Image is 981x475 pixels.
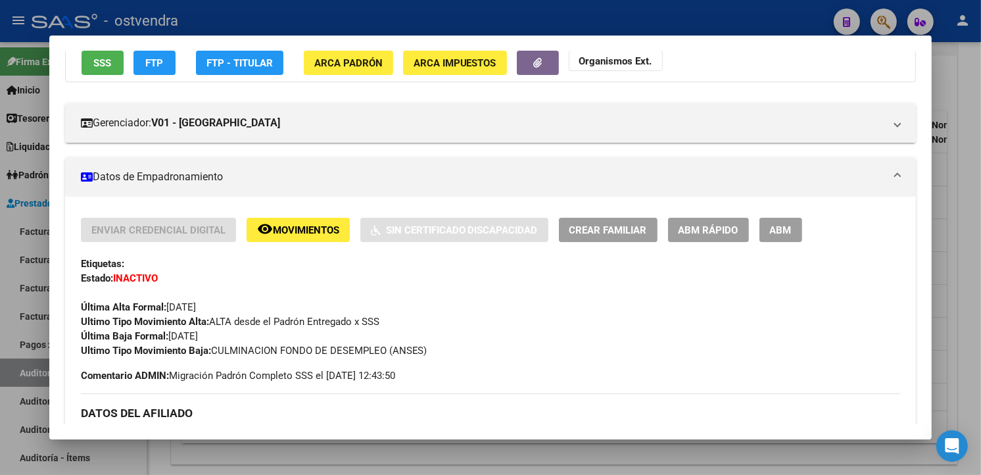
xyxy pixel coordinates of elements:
span: SSS [93,57,111,69]
button: FTP [133,51,176,75]
mat-panel-title: Gerenciador: [81,115,885,131]
span: ARCA Impuestos [414,57,496,69]
strong: Estado: [81,272,113,284]
span: Movimientos [273,224,339,236]
span: Migración Padrón Completo SSS el [DATE] 12:43:50 [81,368,395,383]
button: Sin Certificado Discapacidad [360,218,548,242]
button: ABM Rápido [668,218,749,242]
strong: Comentario ADMIN: [81,370,169,382]
span: CULMINACION FONDO DE DESEMPLEO (ANSES) [81,345,427,357]
button: Enviar Credencial Digital [81,218,236,242]
span: Enviar Credencial Digital [91,224,226,236]
button: ARCA Padrón [304,51,393,75]
button: Crear Familiar [559,218,658,242]
mat-icon: remove_red_eye [257,221,273,237]
span: FTP - Titular [206,57,273,69]
h3: DATOS DEL AFILIADO [81,406,901,420]
button: Organismos Ext. [569,51,663,71]
button: Movimientos [247,218,350,242]
mat-expansion-panel-header: Datos de Empadronamiento [65,157,917,197]
strong: Ultimo Tipo Movimiento Alta: [81,316,209,328]
button: ARCA Impuestos [403,51,507,75]
button: FTP - Titular [196,51,283,75]
strong: Organismos Ext. [579,55,652,67]
span: ALTA desde el Padrón Entregado x SSS [81,316,379,328]
strong: Última Alta Formal: [81,301,166,313]
span: ABM [770,224,792,236]
mat-panel-title: Datos de Empadronamiento [81,169,885,185]
button: ABM [759,218,802,242]
button: SSS [82,51,124,75]
span: [DATE] [81,330,198,342]
strong: V01 - [GEOGRAPHIC_DATA] [151,115,280,131]
span: FTP [145,57,163,69]
mat-expansion-panel-header: Gerenciador:V01 - [GEOGRAPHIC_DATA] [65,103,917,143]
span: ARCA Padrón [314,57,383,69]
span: ABM Rápido [679,224,738,236]
strong: Ultimo Tipo Movimiento Baja: [81,345,211,357]
strong: INACTIVO [113,272,158,284]
span: Crear Familiar [569,224,647,236]
span: Sin Certificado Discapacidad [386,224,538,236]
div: Open Intercom Messenger [936,430,968,462]
strong: Última Baja Formal: [81,330,168,342]
strong: Etiquetas: [81,258,124,270]
span: [DATE] [81,301,196,313]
